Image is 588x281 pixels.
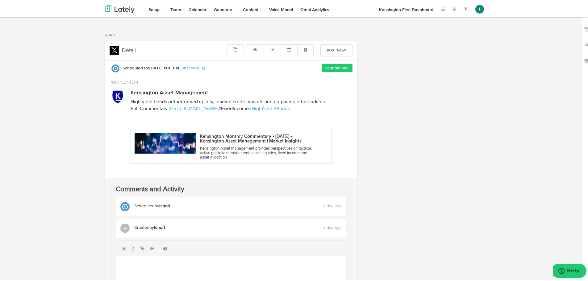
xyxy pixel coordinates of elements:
a: Create Link (Ctrl-K) [138,242,147,252]
a: #Bonds [273,105,290,110]
h3: Comments and Activity [116,183,194,193]
strong: Kensington Asset Management [131,89,208,94]
span: Kensington Asset Management provides perspectives on tactical, active portfolio management across... [200,145,312,158]
a: Toggle Preview (Ctrl-P) [147,242,156,252]
img: logo_lately_bg_light.svg [105,4,135,12]
button: t [475,4,484,12]
i: | [158,245,159,251]
p: Kensington Monthly Commentary - [DATE] - Kensington Asset Management | Market Insights [200,133,312,142]
h3: Detail [113,43,142,56]
a: Italic (Ctrl-I) [128,242,138,252]
a: Foundational [325,65,349,69]
div: by [134,222,165,232]
span: Scheduled [123,65,143,69]
img: FzrPk_sM_normal.jpg [110,88,126,104]
span: tshort [154,224,165,229]
iframe: Opens a widget where you can find more information [553,262,586,278]
time: a day ago [323,203,342,207]
a: [URL][DOMAIN_NAME] [169,105,218,110]
span: tshort [159,203,170,207]
button: Post Now [320,43,352,55]
span: created [134,224,149,229]
img: created.svg [120,222,130,232]
a: (unschedule) [181,65,205,69]
span: High yield bonds outperformed in July, leading credit markets and outpacing other indices. Full C... [131,98,326,110]
a: Markdown Guide [161,242,170,252]
a: Back [105,32,116,36]
a: #HighYield [249,105,272,110]
img: S.svg [111,63,119,71]
span: for [144,65,205,69]
span: #FixedIncome [218,105,249,110]
a: Bold (Ctrl-B) [119,242,128,252]
img: scheduled.svg [120,201,130,210]
div: by [134,201,170,210]
strong: [DATE] 1:00 PM [149,65,179,69]
span: scheduled [134,203,155,207]
img: Untitled-design.png [135,132,196,152]
span: POST CONTENT [110,79,139,83]
img: twitter-x.svg [110,43,119,54]
time: a day ago [323,224,342,229]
